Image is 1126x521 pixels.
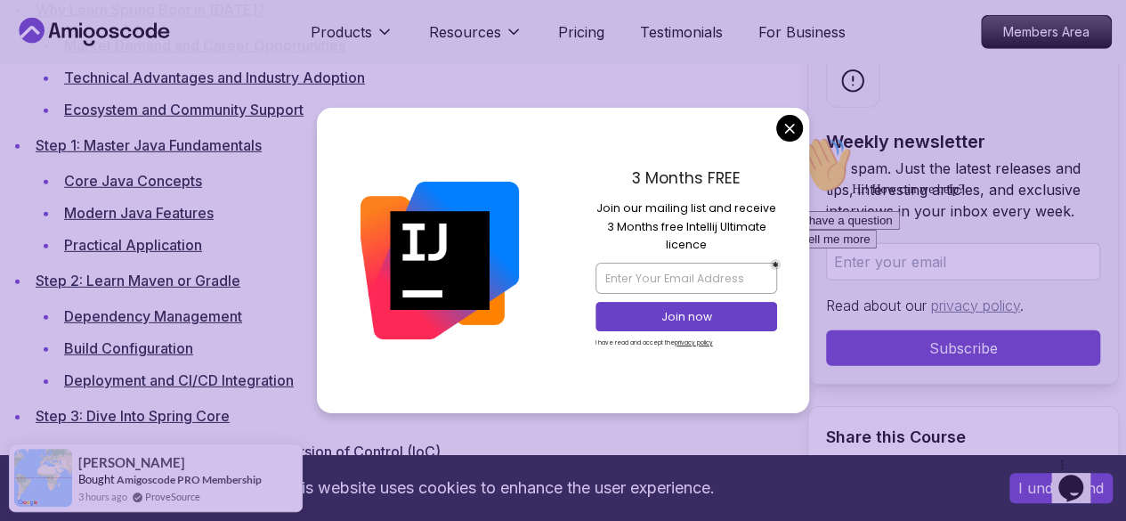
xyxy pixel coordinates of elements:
[429,21,501,43] p: Resources
[78,472,115,486] span: Bought
[7,7,328,119] div: 👋Hi! How can we help?I have a questionTell me more
[36,136,262,154] a: Step 1: Master Java Fundamentals
[981,15,1112,49] a: Members Area
[1051,450,1108,503] iframe: chat widget
[558,21,604,43] a: Pricing
[64,69,365,86] a: Technical Advantages and Industry Adoption
[788,129,1108,441] iframe: chat widget
[982,16,1111,48] p: Members Area
[64,443,441,460] a: Dependency Injection (DI) and Inversion of Control (IoC)
[7,101,89,119] button: Tell me more
[7,53,176,67] span: Hi! How can we help?
[145,489,200,504] a: ProveSource
[311,21,393,57] button: Products
[13,468,983,508] div: This website uses cookies to enhance the user experience.
[64,172,202,190] a: Core Java Concepts
[64,371,294,389] a: Deployment and CI/CD Integration
[64,339,193,357] a: Build Configuration
[7,82,112,101] button: I have a question
[14,449,72,507] img: provesource social proof notification image
[1009,473,1113,503] button: Accept cookies
[64,307,242,325] a: Dependency Management
[311,21,372,43] p: Products
[64,204,214,222] a: Modern Java Features
[64,101,304,118] a: Ecosystem and Community Support
[78,489,127,504] span: 3 hours ago
[429,21,522,57] button: Resources
[78,455,185,470] span: [PERSON_NAME]
[64,236,202,254] a: Practical Application
[36,272,240,289] a: Step 2: Learn Maven or Gradle
[117,473,262,486] a: Amigoscode PRO Membership
[758,21,846,43] a: For Business
[640,21,723,43] a: Testimonials
[36,407,230,425] a: Step 3: Dive Into Spring Core
[7,7,64,64] img: :wave:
